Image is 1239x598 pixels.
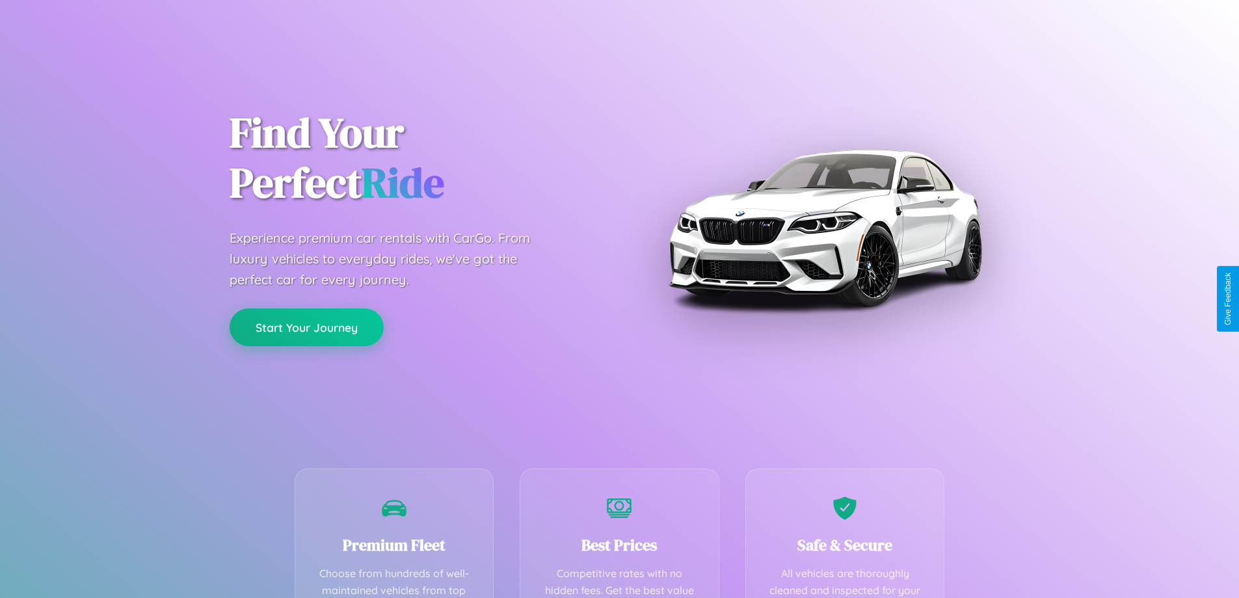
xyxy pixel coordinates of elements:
h1: Find Your Perfect [230,108,600,208]
h3: Best Prices [540,534,699,556]
h3: Safe & Secure [766,534,925,556]
img: Premium BMW car rental vehicle [662,65,987,390]
h3: Premium Fleet [315,534,474,556]
span: Ride [362,154,444,211]
div: Give Feedback [1223,273,1232,325]
button: Start Your Journey [230,308,384,346]
p: Experience premium car rentals with CarGo. From luxury vehicles to everyday rides, we've got the ... [230,228,555,290]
